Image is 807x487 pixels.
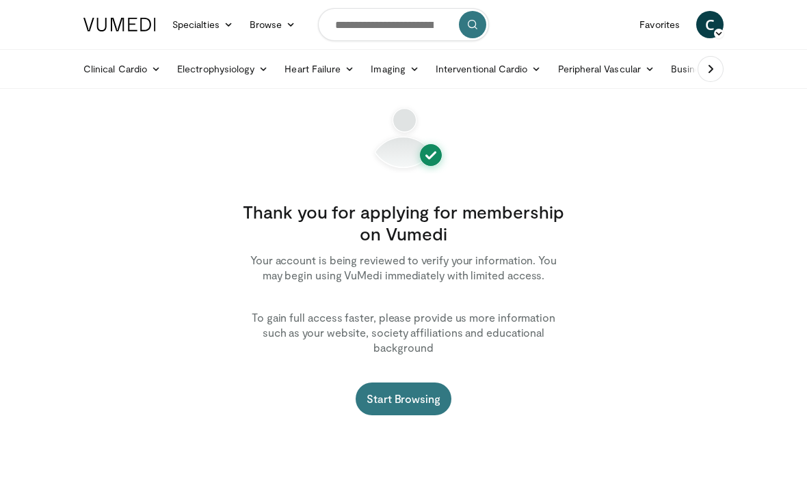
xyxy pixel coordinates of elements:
a: Business [663,55,732,83]
a: Browse [241,11,304,38]
a: Peripheral Vascular [550,55,663,83]
a: Electrophysiology [169,55,276,83]
img: User registration completed [349,105,458,173]
a: Clinical Cardio [75,55,169,83]
a: Start Browsing [356,382,451,415]
a: Imaging [362,55,427,83]
img: VuMedi Logo [83,18,156,31]
p: Your account is being reviewed to verify your information. You may begin using VuMedi immediately... [239,253,568,283]
h3: Thank you for applying for membership on Vumedi [239,201,568,245]
input: Search topics, interventions [318,8,489,41]
a: C [696,11,724,38]
p: To gain full access faster, please provide us more information such as your website, society affi... [239,310,568,355]
a: Interventional Cardio [427,55,550,83]
a: Heart Failure [276,55,362,83]
a: Specialties [164,11,241,38]
a: Favorites [631,11,688,38]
